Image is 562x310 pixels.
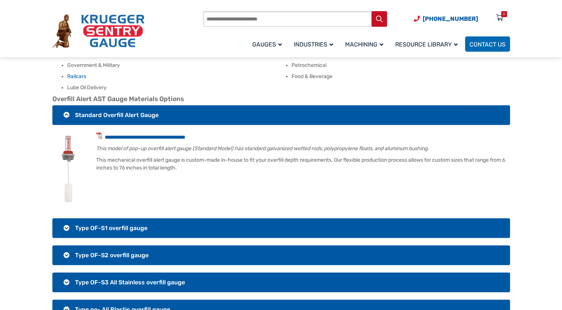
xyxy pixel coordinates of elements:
[294,41,333,48] span: Industries
[414,14,478,23] a: Phone Number (920) 434-8860
[52,14,144,48] img: Krueger Sentry Gauge
[67,73,86,80] a: Railcars
[67,84,286,91] li: Lube Oil Delivery
[470,41,506,48] span: Contact Us
[75,112,159,119] span: Standard Overfill Alert Gauge
[345,41,383,48] span: Machining
[96,145,429,152] em: This model of pop-up overfill alert gauge (Standard Model) has standard galvanized wetted rods, p...
[341,35,391,53] a: Machining
[423,15,478,22] span: [PHONE_NUMBER]
[52,156,510,172] p: This mechanical overfill alert gauge is custom-made in-house to fit your overfill depth requireme...
[503,11,505,17] div: 0
[67,62,286,69] li: Government & Military
[292,73,510,80] li: Food & Beverage
[75,252,149,259] span: Type OF-S2 overfill gauge
[465,36,510,52] a: Contact Us
[52,95,510,103] h2: Overfill Alert AST Gauge Materials Options
[391,35,465,53] a: Resource Library
[252,41,282,48] span: Gauges
[289,35,341,53] a: Industries
[75,225,147,232] span: Type OF-S1 overfill gauge
[292,62,510,69] li: Petrochemical
[395,41,458,48] span: Resource Library
[75,279,185,286] span: Type OF-S3 All Stainless overfill gauge
[248,35,289,53] a: Gauges
[52,132,87,207] img: Standard Overfill Alert Gauge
